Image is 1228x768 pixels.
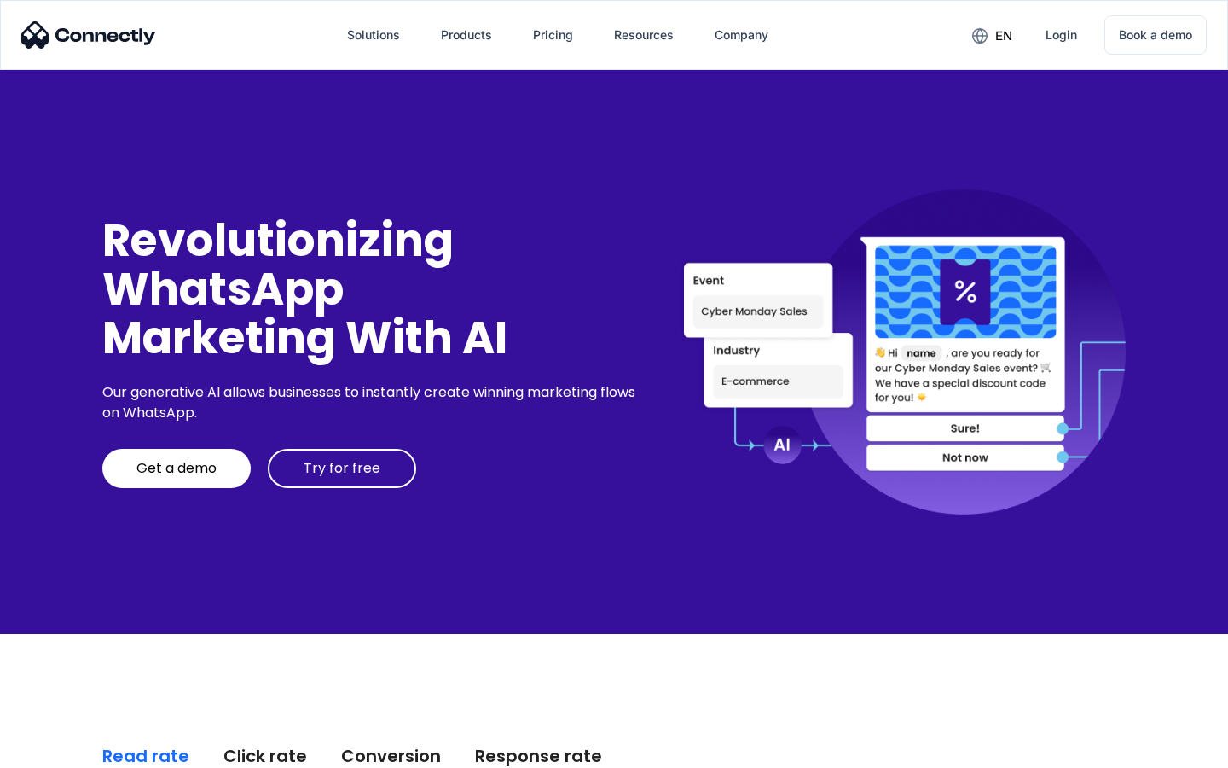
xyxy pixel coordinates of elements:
a: Get a demo [102,449,251,488]
div: Click rate [223,744,307,768]
div: Conversion [341,744,441,768]
div: Products [441,23,492,47]
div: Our generative AI allows businesses to instantly create winning marketing flows on WhatsApp. [102,382,641,423]
div: Get a demo [136,460,217,477]
div: Revolutionizing WhatsApp Marketing With AI [102,216,641,363]
a: Login [1032,15,1091,55]
a: Try for free [268,449,416,488]
div: Response rate [475,744,602,768]
a: Pricing [519,15,587,55]
div: Company [715,23,768,47]
div: Solutions [347,23,400,47]
div: Pricing [533,23,573,47]
div: Login [1046,23,1077,47]
div: en [995,24,1012,48]
div: Resources [614,23,674,47]
div: Try for free [304,460,380,477]
div: Read rate [102,744,189,768]
img: Connectly Logo [21,21,156,49]
a: Book a demo [1104,15,1207,55]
